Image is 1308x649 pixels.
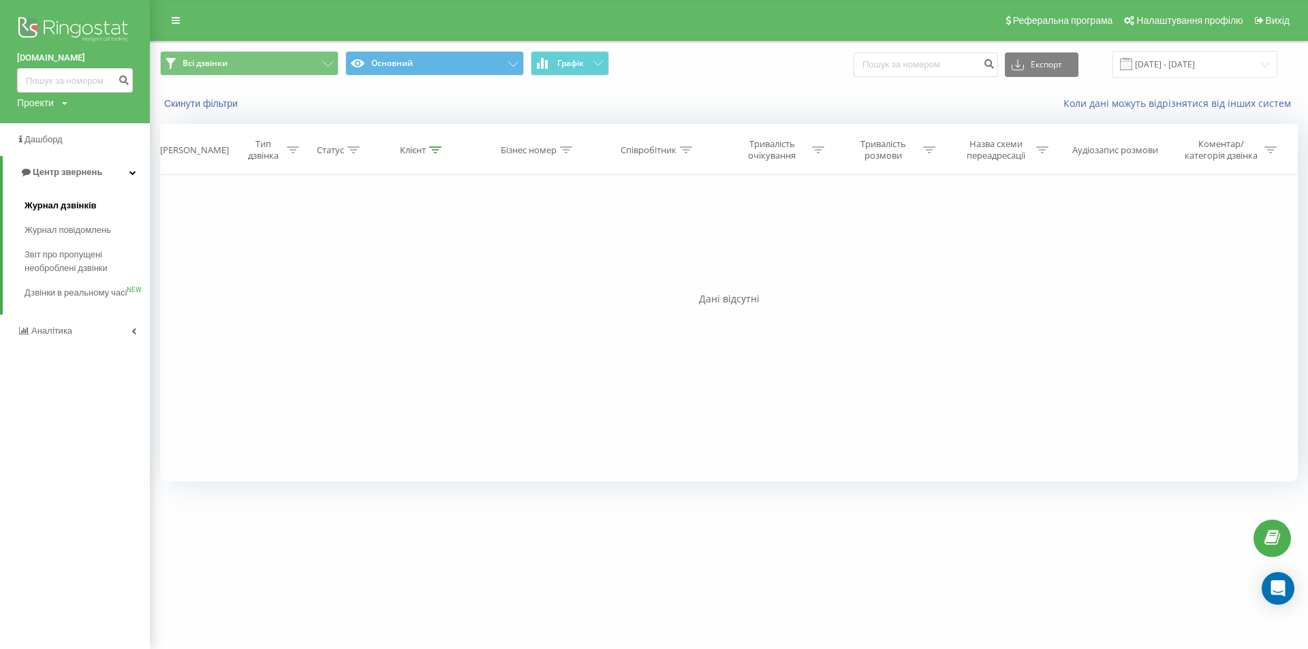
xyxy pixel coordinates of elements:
[557,59,584,68] span: Графік
[25,248,143,275] span: Звіт про пропущені необроблені дзвінки
[317,144,344,156] div: Статус
[17,68,133,93] input: Пошук за номером
[31,326,72,336] span: Аналiтика
[160,51,339,76] button: Всі дзвінки
[1262,572,1294,605] div: Open Intercom Messenger
[25,218,150,242] a: Журнал повідомлень
[244,138,283,161] div: Тип дзвінка
[854,52,998,77] input: Пошук за номером
[183,58,228,69] span: Всі дзвінки
[17,96,54,110] div: Проекти
[736,138,809,161] div: Тривалість очікування
[345,51,524,76] button: Основний
[160,97,245,110] button: Скинути фільтри
[1181,138,1261,161] div: Коментар/категорія дзвінка
[1005,52,1078,77] button: Експорт
[1136,15,1243,26] span: Налаштування профілю
[1063,97,1298,110] a: Коли дані можуть відрізнятися вiд інших систем
[25,242,150,281] a: Звіт про пропущені необроблені дзвінки
[621,144,676,156] div: Співробітник
[1013,15,1113,26] span: Реферальна програма
[501,144,557,156] div: Бізнес номер
[531,51,609,76] button: Графік
[25,193,150,218] a: Журнал дзвінків
[25,286,127,300] span: Дзвінки в реальному часі
[25,134,63,144] span: Дашборд
[1266,15,1290,26] span: Вихід
[17,14,133,48] img: Ringostat logo
[847,138,920,161] div: Тривалість розмови
[1072,144,1158,156] div: Аудіозапис розмови
[25,199,97,212] span: Журнал дзвінків
[17,51,133,65] a: [DOMAIN_NAME]
[400,144,426,156] div: Клієнт
[160,292,1298,306] div: Дані відсутні
[960,138,1033,161] div: Назва схеми переадресації
[25,281,150,305] a: Дзвінки в реальному часіNEW
[160,144,229,156] div: [PERSON_NAME]
[3,156,150,189] a: Центр звернень
[25,223,111,237] span: Журнал повідомлень
[33,167,102,177] span: Центр звернень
